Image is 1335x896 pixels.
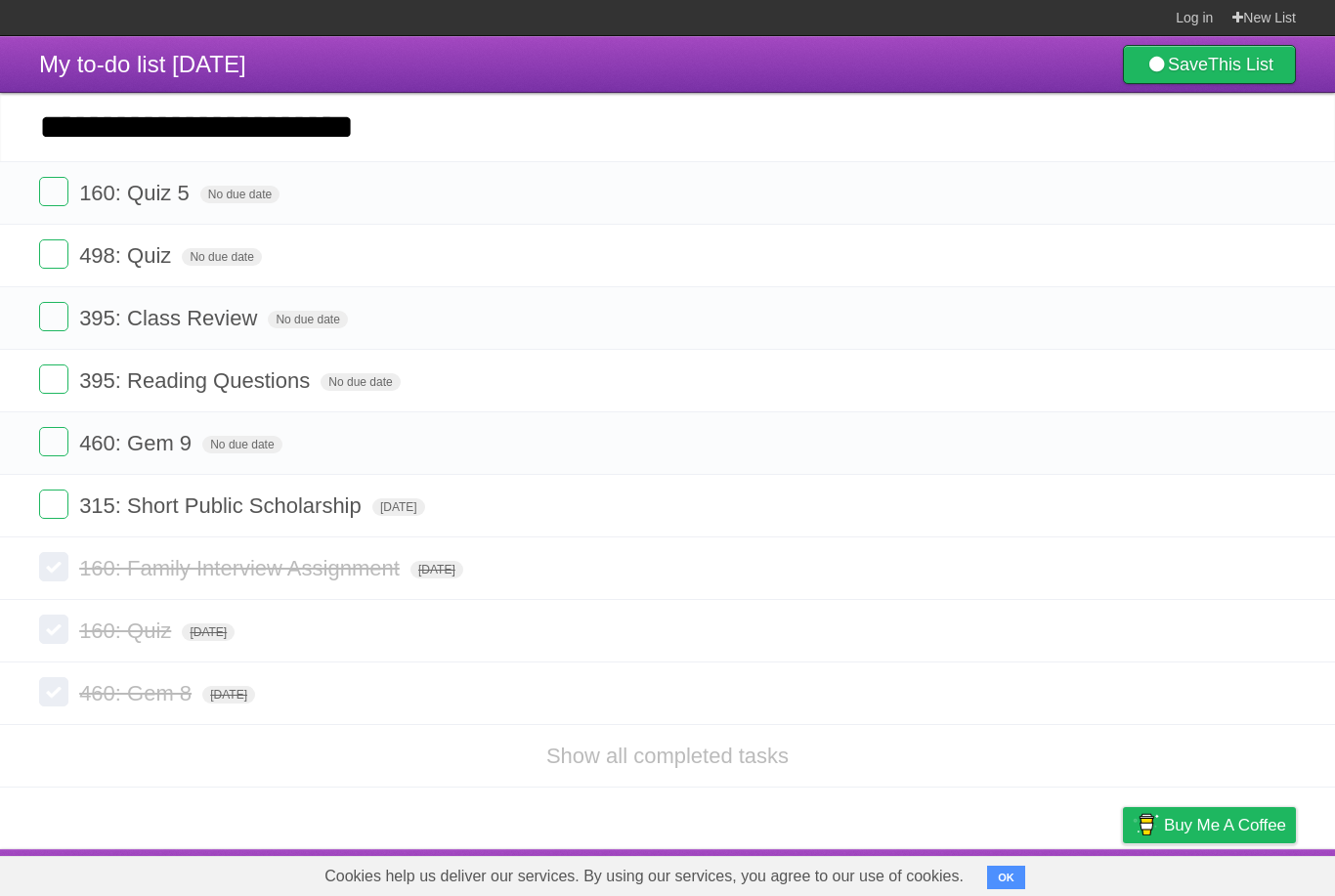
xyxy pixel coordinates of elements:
[1173,854,1296,891] a: Suggest a feature
[410,561,463,578] span: [DATE]
[39,177,68,206] label: Done
[1208,55,1273,74] b: This List
[39,427,68,456] label: Done
[1098,854,1148,891] a: Privacy
[321,373,400,391] span: No due date
[79,556,405,580] span: 160: Family Interview Assignment
[1123,45,1296,84] a: SaveThis List
[546,744,789,768] a: Show all completed tasks
[202,436,281,453] span: No due date
[79,243,176,268] span: 498: Quiz
[39,615,68,644] label: Done
[200,186,280,203] span: No due date
[39,364,68,394] label: Done
[39,302,68,331] label: Done
[39,490,68,519] label: Done
[79,181,194,205] span: 160: Quiz 5
[202,686,255,704] span: [DATE]
[79,368,315,393] span: 395: Reading Questions
[1133,808,1159,841] img: Buy me a coffee
[372,498,425,516] span: [DATE]
[79,493,366,518] span: 315: Short Public Scholarship
[79,681,196,705] span: 460: Gem 8
[863,854,904,891] a: About
[79,619,176,643] span: 160: Quiz
[987,866,1025,889] button: OK
[39,51,246,77] span: My to-do list [DATE]
[39,677,68,706] label: Done
[305,857,983,896] span: Cookies help us deliver our services. By using our services, you agree to our use of cookies.
[182,623,235,641] span: [DATE]
[268,311,347,328] span: No due date
[39,552,68,581] label: Done
[79,306,262,330] span: 395: Class Review
[39,239,68,269] label: Done
[1123,807,1296,843] a: Buy me a coffee
[1164,808,1286,842] span: Buy me a coffee
[79,431,196,455] span: 460: Gem 9
[927,854,1007,891] a: Developers
[182,248,261,266] span: No due date
[1031,854,1074,891] a: Terms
